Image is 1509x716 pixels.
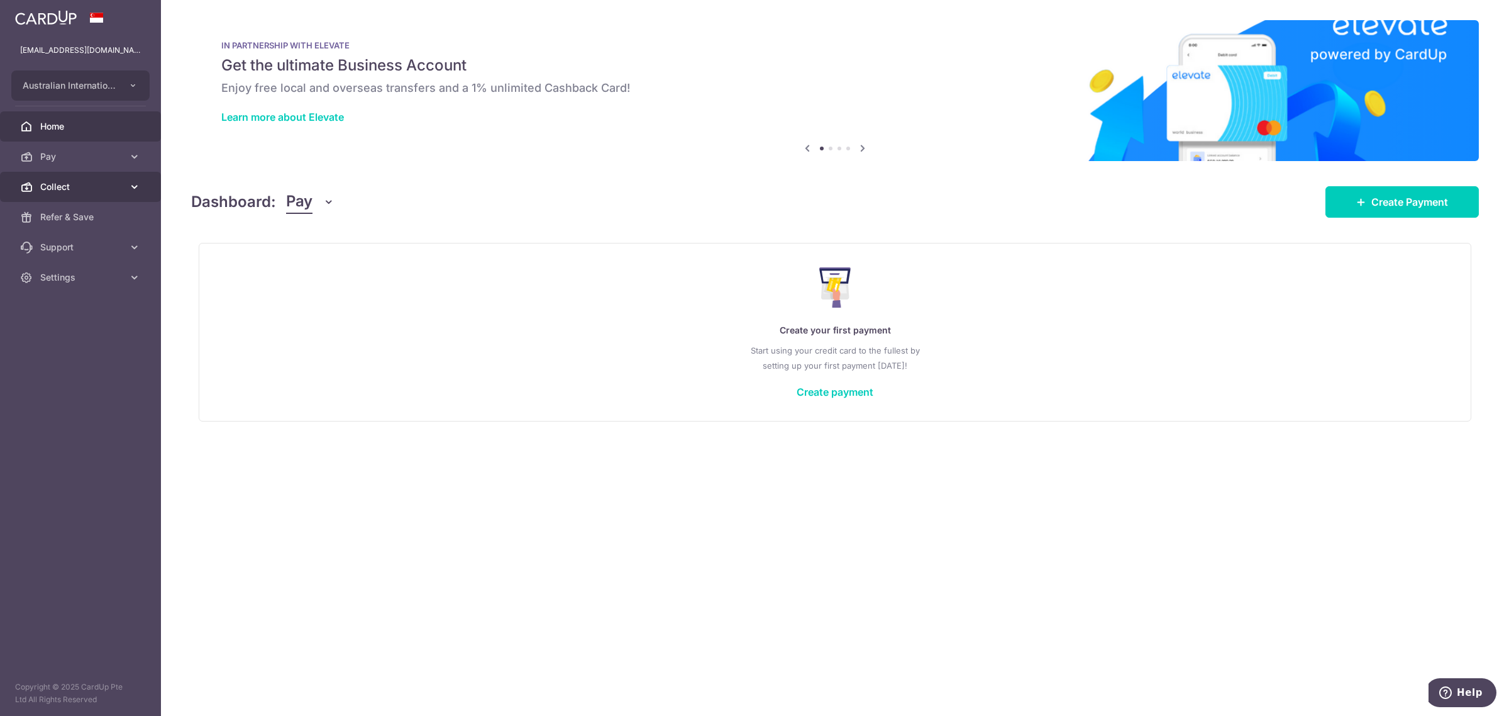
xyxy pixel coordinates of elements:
p: [EMAIL_ADDRESS][DOMAIN_NAME] [20,44,141,57]
h4: Dashboard: [191,191,276,213]
p: Start using your credit card to the fullest by setting up your first payment [DATE]! [224,343,1445,373]
img: Renovation banner [191,20,1479,161]
span: Collect [40,181,123,193]
a: Create Payment [1325,186,1479,218]
span: Home [40,120,123,133]
button: Pay [286,190,334,214]
h6: Enjoy free local and overseas transfers and a 1% unlimited Cashback Card! [221,81,1449,96]
a: Learn more about Elevate [221,111,344,123]
h5: Get the ultimate Business Account [221,55,1449,76]
span: Refer & Save [40,211,123,223]
span: Settings [40,271,123,284]
span: Pay [40,150,123,163]
span: Australian International School Pte Ltd [23,79,116,92]
a: Create payment [797,386,873,398]
p: IN PARTNERSHIP WITH ELEVATE [221,40,1449,50]
span: Support [40,241,123,254]
span: Pay [286,190,312,214]
p: Create your first payment [224,323,1445,338]
img: Make Payment [819,267,851,308]
button: Australian International School Pte Ltd [11,70,150,101]
span: Create Payment [1371,194,1448,210]
img: CardUp [15,10,77,25]
iframe: Opens a widget where you can find more information [1429,678,1496,710]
